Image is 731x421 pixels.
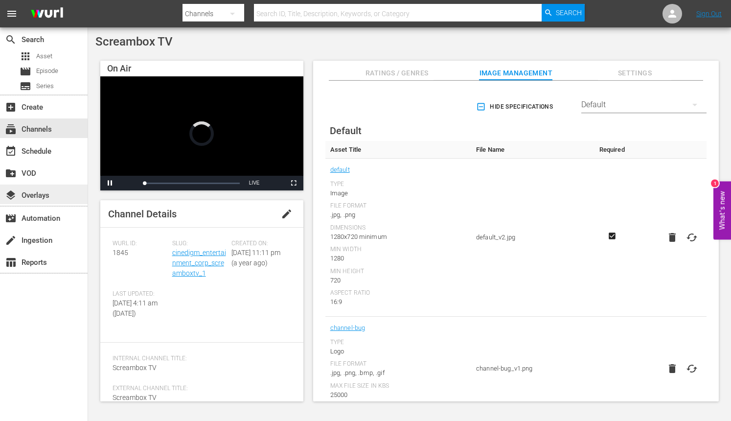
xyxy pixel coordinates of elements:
[113,290,167,298] span: Last Updated:
[245,176,264,190] button: Seek to live, currently behind live
[556,4,582,22] span: Search
[113,299,158,317] span: [DATE] 4:11 am ([DATE])
[284,176,303,190] button: Fullscreen
[330,181,466,188] div: Type
[330,360,466,368] div: File Format
[264,176,284,190] button: Picture-in-Picture
[281,208,293,220] span: edit
[330,382,466,390] div: Max File Size In Kbs
[330,268,466,276] div: Min Height
[471,141,594,159] th: File Name
[231,240,286,248] span: Created On:
[711,180,719,187] div: 1
[474,93,557,120] button: Hide Specifications
[330,289,466,297] div: Aspect Ratio
[598,67,671,79] span: Settings
[330,224,466,232] div: Dimensions
[144,183,240,184] div: Progress Bar
[330,125,362,137] span: Default
[20,66,31,77] span: Episode
[172,240,227,248] span: Slug:
[5,212,17,224] span: movie_filter
[6,8,18,20] span: menu
[5,189,17,201] span: Overlays
[542,4,585,22] button: Search
[330,210,466,220] div: .jpg, .png
[23,2,70,25] img: ans4CAIJ8jUAAAAAAAAAAAAAAAAAAAAAAAAgQb4GAAAAAAAAAAAAAAAAAAAAAAAAJMjXAAAAAAAAAAAAAAAAAAAAAAAAgAT5G...
[5,101,17,113] span: Create
[713,182,731,240] button: Open Feedback Widget
[360,67,434,79] span: Ratings / Genres
[696,10,722,18] a: Sign Out
[100,176,120,190] button: Pause
[113,249,128,257] span: 1845
[20,50,31,62] span: Asset
[113,364,157,372] span: Screambox TV
[113,385,286,393] span: External Channel Title:
[330,202,466,210] div: File Format
[20,80,31,92] span: Series
[113,240,167,248] span: Wurl ID:
[107,63,131,73] span: On Air
[108,208,177,220] span: Channel Details
[36,66,58,76] span: Episode
[330,164,350,176] a: default
[606,232,618,240] svg: Required
[471,159,594,317] td: default_v2.jpg
[113,355,286,363] span: Internal Channel Title:
[594,141,630,159] th: Required
[330,232,466,242] div: 1280x720 minimum
[5,234,17,246] span: Ingestion
[172,249,226,277] a: cinedigm_entertainment_corp_screamboxtv_1
[95,35,173,48] span: Screambox TV
[249,180,260,186] span: LIVE
[479,67,552,79] span: Image Management
[330,347,466,356] div: Logo
[330,339,466,347] div: Type
[330,390,466,400] div: 25000
[5,123,17,135] span: Channels
[36,81,54,91] span: Series
[36,51,52,61] span: Asset
[325,141,471,159] th: Asset Title
[5,167,17,179] span: VOD
[5,34,17,46] span: Search
[330,297,466,307] div: 16:9
[330,188,466,198] div: Image
[330,246,466,254] div: Min Width
[478,102,553,112] span: Hide Specifications
[100,76,303,190] div: Video Player
[275,202,298,226] button: edit
[581,91,707,118] div: Default
[330,254,466,263] div: 1280
[5,257,17,268] span: Reports
[113,394,157,401] span: Screambox TV
[5,145,17,157] span: Schedule
[330,322,365,334] a: channel-bug
[231,249,280,267] span: [DATE] 11:11 pm (a year ago)
[330,276,466,285] div: 720
[330,368,466,378] div: .jpg, .png, .bmp, .gif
